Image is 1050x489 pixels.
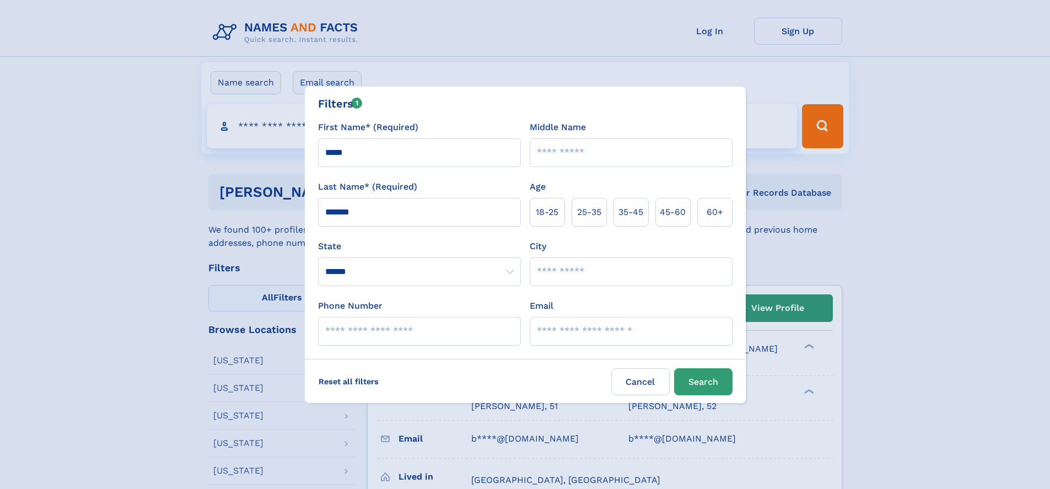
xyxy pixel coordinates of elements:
span: 18‑25 [536,206,558,219]
label: City [530,240,546,253]
span: 60+ [707,206,723,219]
label: Middle Name [530,121,586,134]
button: Search [674,368,733,395]
label: Last Name* (Required) [318,180,417,194]
label: Reset all filters [311,368,386,395]
label: Age [530,180,546,194]
label: Cancel [611,368,670,395]
span: 25‑35 [577,206,601,219]
span: 35‑45 [618,206,643,219]
label: State [318,240,521,253]
label: First Name* (Required) [318,121,418,134]
span: 45‑60 [660,206,686,219]
label: Email [530,299,553,313]
div: Filters [318,95,363,112]
label: Phone Number [318,299,383,313]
